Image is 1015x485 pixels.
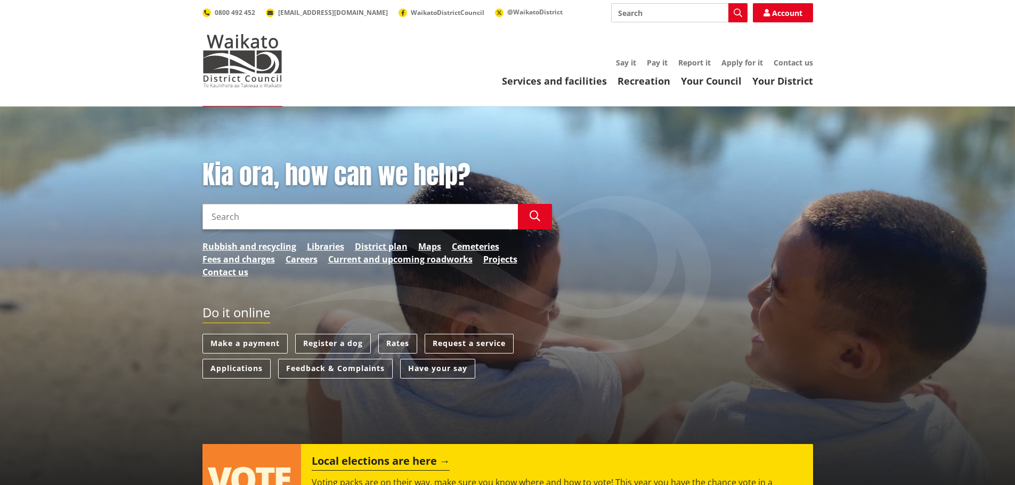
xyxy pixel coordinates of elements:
[278,8,388,17] span: [EMAIL_ADDRESS][DOMAIN_NAME]
[202,8,255,17] a: 0800 492 452
[647,57,668,68] a: Pay it
[681,75,742,87] a: Your Council
[202,266,248,278] a: Contact us
[752,75,813,87] a: Your District
[411,8,484,17] span: WaikatoDistrictCouncil
[378,334,417,354] a: Rates
[678,57,711,68] a: Report it
[425,334,514,354] a: Request a service
[202,204,518,229] input: Search input
[400,359,475,379] a: Have your say
[611,3,748,22] input: Search input
[202,359,271,379] a: Applications
[328,253,473,266] a: Current and upcoming roadworks
[202,34,282,87] img: Waikato District Council - Te Kaunihera aa Takiwaa o Waikato
[266,8,388,17] a: [EMAIL_ADDRESS][DOMAIN_NAME]
[202,253,275,266] a: Fees and charges
[452,240,499,253] a: Cemeteries
[618,75,670,87] a: Recreation
[307,240,344,253] a: Libraries
[286,253,318,266] a: Careers
[295,334,371,354] a: Register a dog
[502,75,607,87] a: Services and facilities
[312,455,450,471] h2: Local elections are here
[215,8,255,17] span: 0800 492 452
[278,359,393,379] a: Feedback & Complaints
[616,57,636,68] a: Say it
[753,3,813,22] a: Account
[774,57,813,68] a: Contact us
[399,8,484,17] a: WaikatoDistrictCouncil
[202,160,552,191] h1: Kia ora, how can we help?
[721,57,763,68] a: Apply for it
[355,240,408,253] a: District plan
[202,334,288,354] a: Make a payment
[483,253,517,266] a: Projects
[202,305,270,324] h2: Do it online
[495,7,563,17] a: @WaikatoDistrict
[202,240,296,253] a: Rubbish and recycling
[418,240,441,253] a: Maps
[507,7,563,17] span: @WaikatoDistrict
